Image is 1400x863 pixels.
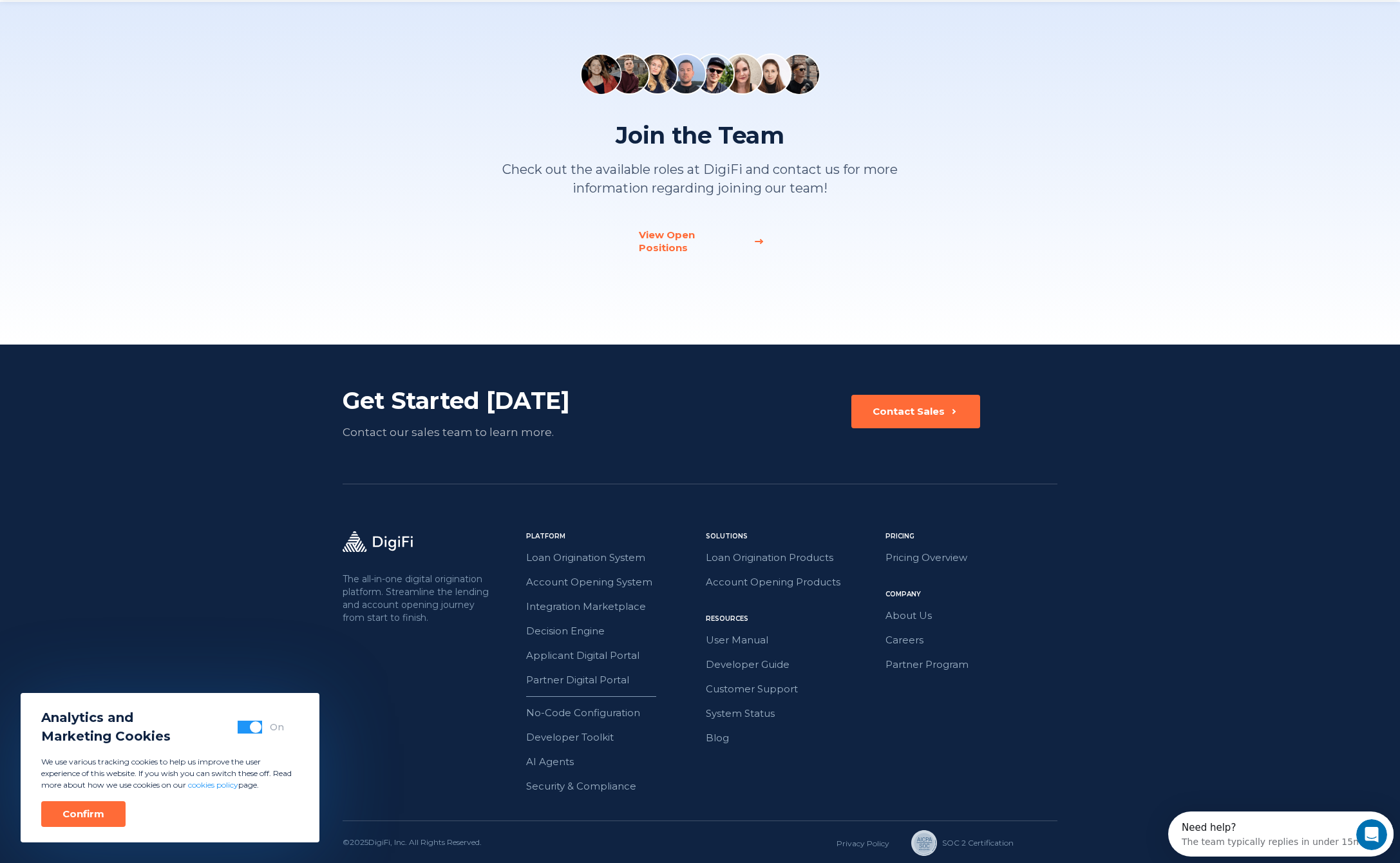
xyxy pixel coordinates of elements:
a: User Manual [706,632,878,649]
a: Partner Digital Portal [526,672,698,688]
div: Resources [706,614,878,624]
a: Privacy Policy [837,839,889,848]
a: Developer Toolkit [526,729,698,746]
a: Customer Support [706,681,878,697]
iframe: Intercom live chat [1356,819,1387,850]
div: Solutions [706,531,878,542]
img: avatar 7 [750,53,791,95]
img: avatar 3 [637,53,678,95]
a: Developer Guide [706,656,878,673]
a: Contact Sales [851,395,980,441]
a: Account Opening Products [706,574,878,591]
div: Platform [526,531,698,542]
a: View Open Positions [639,229,761,254]
img: avatar 8 [779,53,820,95]
a: cookies policy [188,780,238,790]
div: View Open Positions [639,229,746,254]
h2: Join the Team [497,120,903,150]
a: Careers [885,632,1057,649]
img: avatar 4 [665,53,706,95]
a: Partner Program [885,656,1057,673]
a: No-Code Configuration [526,705,698,721]
iframe: Intercom live chat discovery launcher [1168,811,1394,857]
a: Blog [706,730,878,746]
a: SOC 2 Сertification [911,830,997,856]
div: SOC 2 Сertification [942,837,1014,849]
div: © 2025 DigiFi, Inc. All Rights Reserved. [343,837,482,849]
a: Decision Engine [526,623,698,640]
div: Contact our sales team to learn more. [343,423,629,441]
a: Security & Compliance [526,778,698,795]
div: Confirm [62,808,104,820]
button: Contact Sales [851,395,980,428]
a: Account Opening System [526,574,698,591]
img: avatar 5 [694,53,735,95]
img: avatar 1 [580,53,621,95]
span: Marketing Cookies [41,727,171,746]
div: On [270,721,284,734]
span: Analytics and [41,708,171,727]
div: The team typically replies in under 15m [14,21,194,35]
a: Loan Origination Products [706,549,878,566]
div: Contact Sales [873,405,945,418]
a: Pricing Overview [885,549,1057,566]
img: avatar 2 [609,53,650,95]
img: avatar 6 [722,53,763,95]
div: Company [885,589,1057,600]
a: AI Agents [526,754,698,770]
div: Get Started [DATE] [343,386,629,415]
div: Open Intercom Messenger [5,5,232,41]
a: About Us [885,607,1057,624]
a: Loan Origination System [526,549,698,566]
p: Check out the available roles at DigiFi and contact us for more information regarding joining our... [497,160,903,198]
div: Need help? [14,11,194,21]
a: Applicant Digital Portal [526,647,698,664]
div: Pricing [885,531,1057,542]
p: The all-in-one digital origination platform. Streamline the lending and account opening journey f... [343,573,492,624]
button: Confirm [41,801,126,827]
a: Integration Marketplace [526,598,698,615]
a: System Status [706,705,878,722]
p: We use various tracking cookies to help us improve the user experience of this website. If you wi... [41,756,299,791]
